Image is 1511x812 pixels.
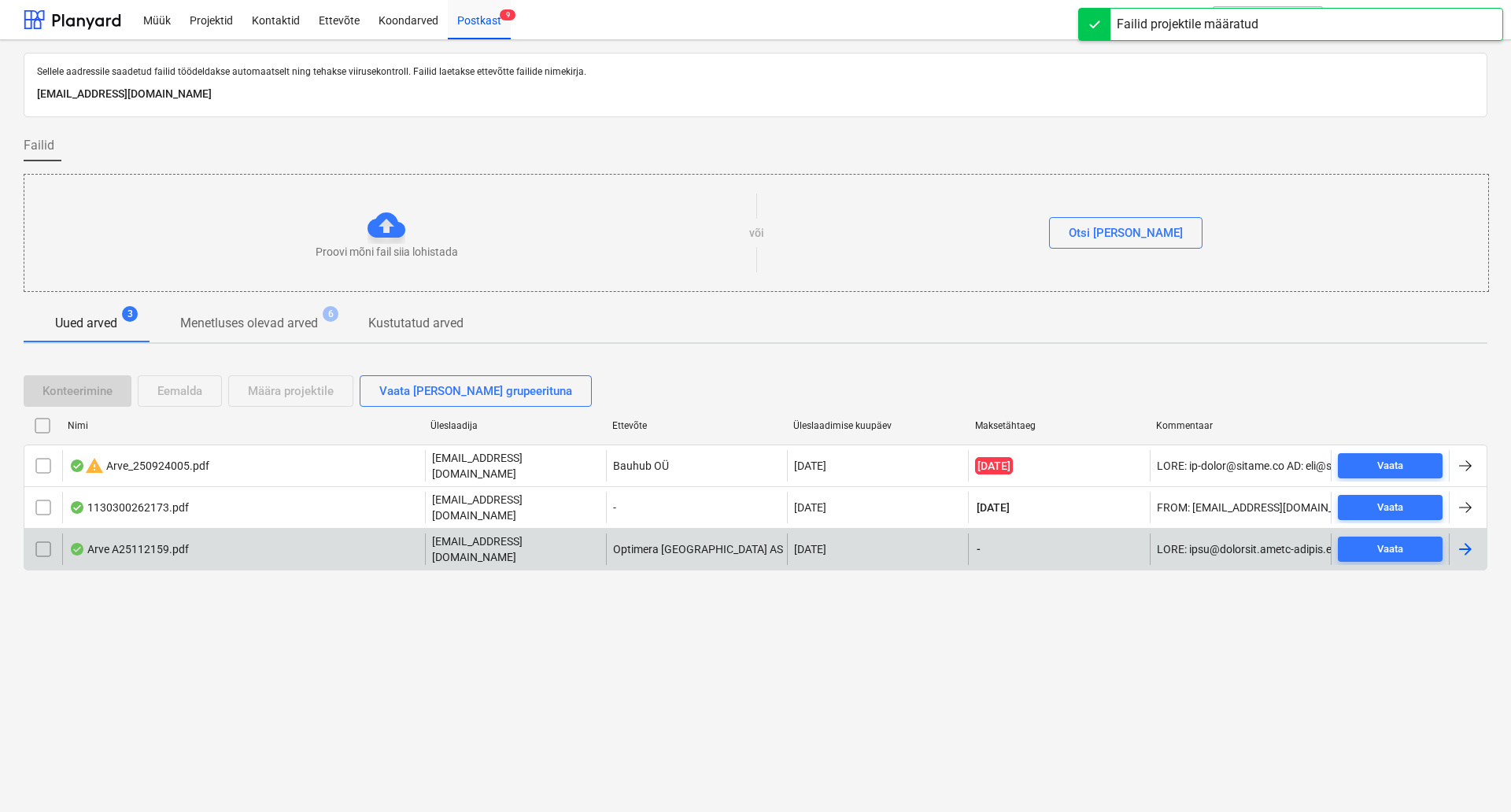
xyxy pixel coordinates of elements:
p: Menetluses olevad arved [180,314,318,333]
div: Vaata [1377,541,1403,559]
div: 1130300262173.pdf [69,501,189,514]
span: 6 [323,306,338,322]
div: Vaata [1377,499,1403,517]
span: warning [85,456,104,475]
p: Proovi mõni fail siia lohistada [316,244,458,260]
div: Proovi mõni fail siia lohistadavõiOtsi [PERSON_NAME] [24,174,1489,292]
p: [EMAIL_ADDRESS][DOMAIN_NAME] [432,450,600,482]
span: 9 [500,9,515,20]
div: Vestlusvidin [1432,736,1511,812]
div: Andmed failist loetud [69,460,85,472]
div: [DATE] [794,460,826,472]
div: [DATE] [794,543,826,555]
div: Ettevõte [612,420,781,431]
div: - [606,492,787,523]
button: Vaata [1338,453,1443,478]
div: Kommentaar [1156,420,1325,431]
div: Otsi [PERSON_NAME] [1069,223,1183,243]
div: Failid projektile määratud [1117,15,1258,34]
div: Andmed failist loetud [69,501,85,514]
div: Arve_250924005.pdf [69,456,209,475]
div: Vaata [1377,457,1403,475]
span: - [975,541,982,557]
div: Arve A25112159.pdf [69,543,189,555]
iframe: Chat Widget [1432,736,1511,812]
button: Otsi [PERSON_NAME] [1049,217,1203,249]
p: või [749,225,764,241]
p: Sellele aadressile saadetud failid töödeldakse automaatselt ning tehakse viirusekontroll. Failid ... [37,66,1474,79]
p: Kustutatud arved [368,314,464,333]
p: [EMAIL_ADDRESS][DOMAIN_NAME] [432,533,600,565]
button: Vaata [PERSON_NAME] grupeerituna [360,375,592,407]
div: Bauhub OÜ [606,450,787,482]
div: Üleslaadija [430,420,600,431]
span: 3 [122,306,138,322]
span: [DATE] [975,457,1013,474]
div: Üleslaadimise kuupäev [793,420,962,431]
p: [EMAIL_ADDRESS][DOMAIN_NAME] [37,85,1474,104]
div: Optimera [GEOGRAPHIC_DATA] AS [606,533,787,565]
button: Vaata [1338,495,1443,520]
p: [EMAIL_ADDRESS][DOMAIN_NAME] [432,492,600,523]
div: Nimi [68,420,418,431]
div: Maksetähtaeg [975,420,1144,431]
div: Vaata [PERSON_NAME] grupeerituna [379,381,572,401]
span: [DATE] [975,500,1011,515]
button: Vaata [1338,537,1443,562]
div: Andmed failist loetud [69,543,85,555]
p: Uued arved [55,314,117,333]
span: Failid [24,136,54,155]
div: [DATE] [794,501,826,514]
